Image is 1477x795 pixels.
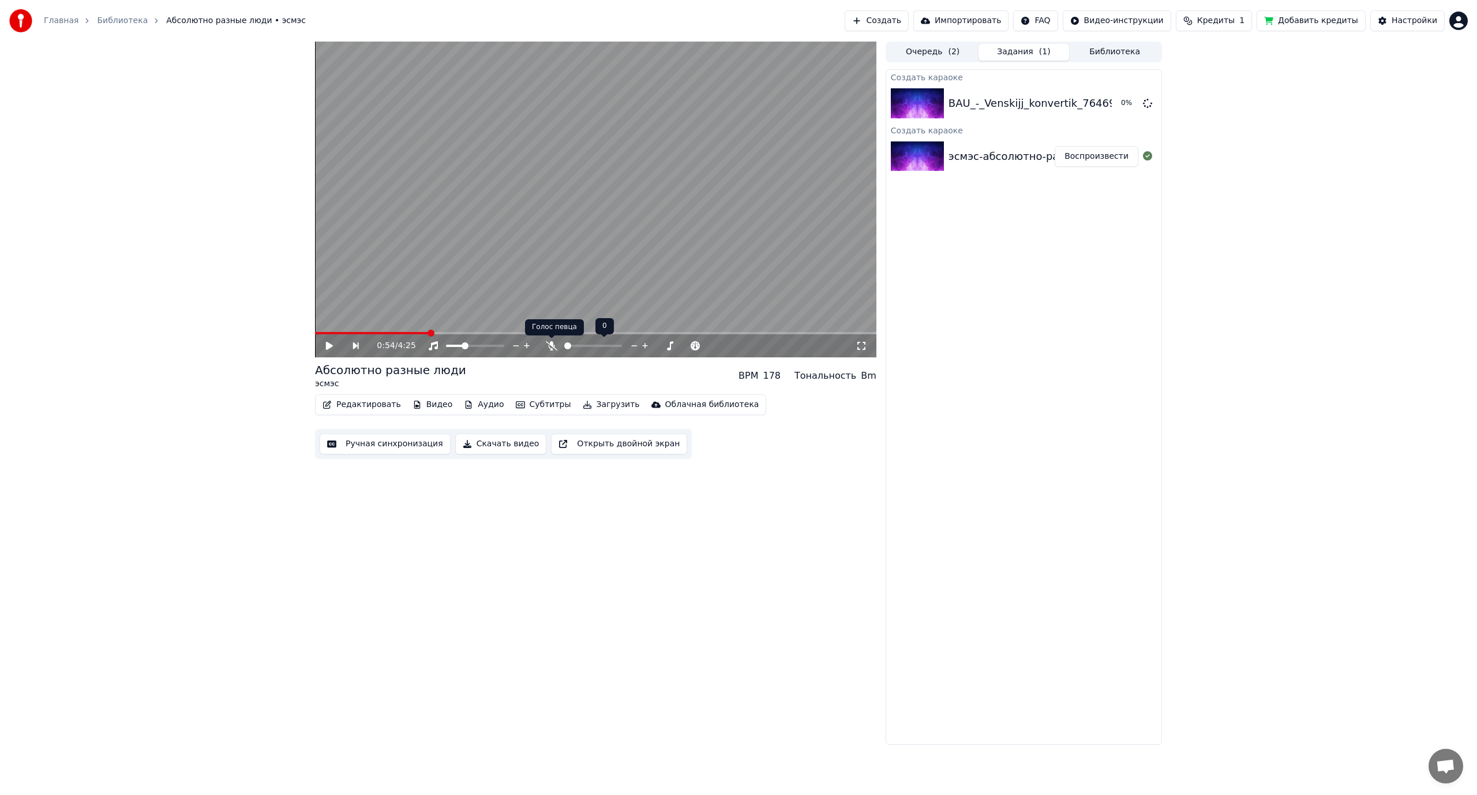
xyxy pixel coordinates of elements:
[315,362,466,378] div: Абсолютно разные люди
[886,123,1161,137] div: Создать караоке
[887,44,979,61] button: Очередь
[1257,10,1366,31] button: Добавить кредиты
[318,397,406,413] button: Редактировать
[398,340,415,352] span: 4:25
[377,340,404,352] div: /
[949,95,1135,111] div: BAU_-_Venskijj_konvertik_76469978
[1121,99,1138,108] div: 0 %
[97,15,148,27] a: Библиотека
[511,397,576,413] button: Субтитры
[794,369,856,383] div: Тональность
[1063,10,1171,31] button: Видео-инструкции
[1392,15,1437,27] div: Настройки
[320,434,451,454] button: Ручная синхронизация
[525,319,584,335] div: Голос певца
[1055,146,1138,167] button: Воспроизвести
[913,10,1009,31] button: Импортировать
[44,15,78,27] a: Главная
[595,318,614,334] div: 0
[665,399,759,410] div: Облачная библиотека
[886,70,1161,84] div: Создать караоке
[578,397,644,413] button: Загрузить
[1370,10,1445,31] button: Настройки
[1039,46,1051,58] span: ( 1 )
[9,9,32,32] img: youka
[455,434,547,454] button: Скачать видео
[44,15,306,27] nav: breadcrumb
[763,369,781,383] div: 178
[459,397,508,413] button: Аудио
[948,46,959,58] span: ( 2 )
[315,378,466,390] div: эсмэс
[1069,44,1160,61] button: Библиотека
[949,148,1119,165] div: эсмэс-абcолютно-разные-люди
[377,340,395,352] span: 0:54
[408,397,458,413] button: Видео
[551,434,687,454] button: Открыть двойной экран
[861,369,876,383] div: Bm
[166,15,306,27] span: Абсолютно разные люди • эсмэс
[845,10,908,31] button: Создать
[738,369,758,383] div: BPM
[1239,15,1244,27] span: 1
[1176,10,1252,31] button: Кредиты1
[979,44,1070,61] button: Задания
[1429,749,1463,783] a: Открытый чат
[1013,10,1058,31] button: FAQ
[1197,15,1235,27] span: Кредиты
